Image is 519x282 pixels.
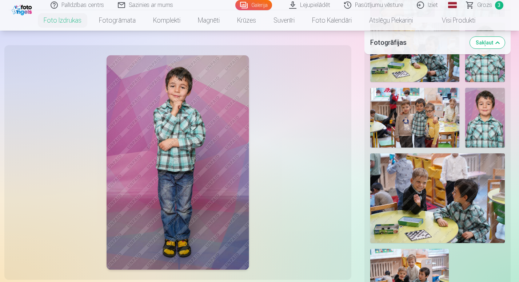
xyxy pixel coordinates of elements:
span: 3 [495,1,503,9]
a: Foto kalendāri [303,10,360,31]
a: Atslēgu piekariņi [360,10,422,31]
a: Krūzes [228,10,265,31]
a: Foto izdrukas [35,10,90,31]
span: Grozs [477,1,492,9]
button: Sakļaut [470,36,505,48]
h5: Fotogrāfijas [370,37,464,47]
a: Komplekti [144,10,189,31]
a: Visi produkti [422,10,484,31]
a: Magnēti [189,10,228,31]
a: Fotogrāmata [90,10,144,31]
a: Suvenīri [265,10,303,31]
img: /fa1 [12,3,34,15]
